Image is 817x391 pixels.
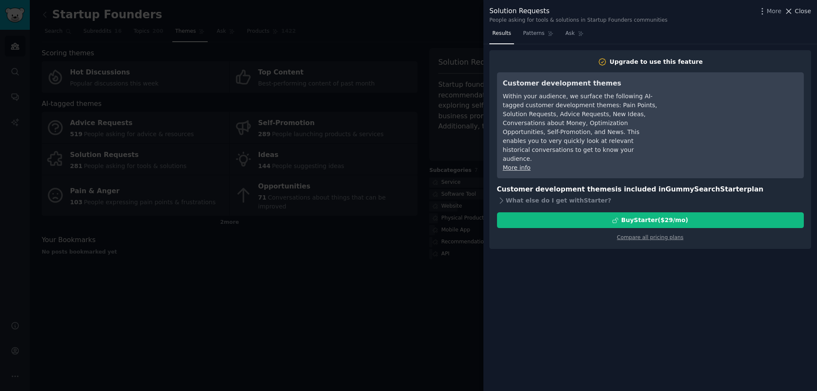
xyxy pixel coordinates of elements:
span: GummySearch Starter [666,185,747,193]
a: Patterns [520,27,556,44]
h3: Customer development themes [503,78,658,89]
span: Patterns [523,30,544,37]
a: More info [503,164,531,171]
a: Ask [563,27,587,44]
button: More [758,7,782,16]
a: Compare all pricing plans [617,234,683,240]
div: People asking for tools & solutions in Startup Founders communities [489,17,668,24]
span: Ask [566,30,575,37]
span: Close [795,7,811,16]
div: Solution Requests [489,6,668,17]
button: Close [784,7,811,16]
iframe: YouTube video player [670,78,798,142]
span: More [767,7,782,16]
h3: Customer development themes is included in plan [497,184,804,195]
button: BuyStarter($29/mo) [497,212,804,228]
div: Upgrade to use this feature [610,57,703,66]
div: What else do I get with Starter ? [497,194,804,206]
div: Within your audience, we surface the following AI-tagged customer development themes: Pain Points... [503,92,658,163]
div: Buy Starter ($ 29 /mo ) [621,216,688,225]
span: Results [492,30,511,37]
a: Results [489,27,514,44]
